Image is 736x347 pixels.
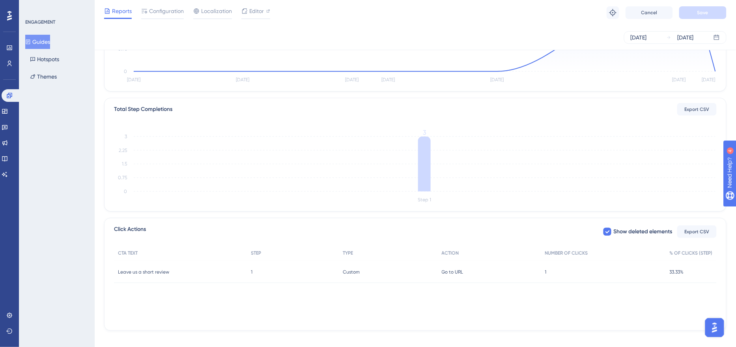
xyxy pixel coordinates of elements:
span: Go to URL [442,269,463,275]
span: 1 [545,269,547,275]
tspan: 1.5 [122,161,127,167]
div: [DATE] [678,33,694,42]
tspan: [DATE] [345,77,359,83]
button: Save [679,6,727,19]
button: Themes [25,69,62,84]
button: Cancel [626,6,673,19]
span: Save [697,9,708,16]
tspan: [DATE] [236,77,250,83]
tspan: 0 [124,69,127,74]
span: CTA TEXT [118,250,138,256]
button: Guides [25,35,50,49]
span: Configuration [149,6,184,16]
tspan: 2.25 [119,148,127,153]
span: Export CSV [685,106,710,113]
div: [DATE] [631,33,647,42]
tspan: 3 [423,129,426,136]
span: Localization [201,6,232,16]
div: ENGAGEMENT [25,19,55,25]
span: NUMBER OF CLICKS [545,250,588,256]
span: Show deleted elements [614,227,672,236]
span: Need Help? [19,2,49,11]
button: Export CSV [677,103,717,116]
span: 33.33% [670,269,684,275]
button: Hotspots [25,52,64,66]
span: % OF CLICKS (STEP) [670,250,713,256]
span: Leave us a short review [118,269,169,275]
span: Reports [112,6,132,16]
tspan: [DATE] [381,77,395,83]
tspan: [DATE] [491,77,504,83]
tspan: 0 [124,189,127,194]
span: ACTION [442,250,459,256]
span: 1 [251,269,252,275]
span: Custom [343,269,360,275]
span: TYPE [343,250,353,256]
span: Editor [249,6,264,16]
tspan: [DATE] [702,77,715,83]
div: 4 [55,4,57,10]
tspan: 3 [125,134,127,139]
tspan: [DATE] [672,77,686,83]
tspan: 0.75 [118,175,127,181]
button: Export CSV [677,225,717,238]
tspan: 0.75 [118,46,127,52]
iframe: UserGuiding AI Assistant Launcher [703,316,727,339]
tspan: [DATE] [127,77,140,83]
div: Total Step Completions [114,105,172,114]
tspan: Step 1 [418,197,432,203]
span: Click Actions [114,225,146,239]
span: STEP [251,250,261,256]
span: Export CSV [685,229,710,235]
span: Cancel [641,9,658,16]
